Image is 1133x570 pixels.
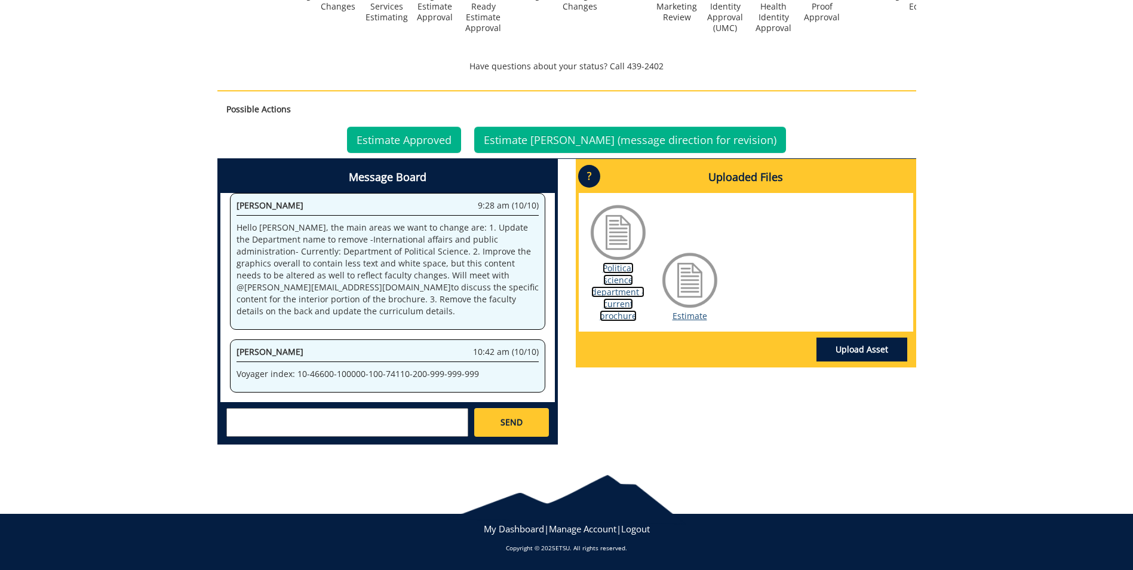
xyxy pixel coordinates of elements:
[237,368,539,380] p: Voyager index: 10-46600-100000-100-74110-200-999-999-999
[578,165,600,188] p: ?
[816,338,907,361] a: Upload Asset
[579,162,913,193] h4: Uploaded Files
[226,103,291,115] strong: Possible Actions
[217,60,916,72] p: Have questions about your status? Call 439-2402
[501,416,523,428] span: SEND
[591,262,644,321] a: Political science department - current brochure
[237,200,303,211] span: [PERSON_NAME]
[555,544,570,552] a: ETSU
[549,523,616,535] a: Manage Account
[347,127,461,153] a: Estimate Approved
[478,200,539,212] span: 9:28 am (10/10)
[673,310,707,321] a: Estimate
[473,346,539,358] span: 10:42 am (10/10)
[237,346,303,357] span: [PERSON_NAME]
[226,408,468,437] textarea: messageToSend
[237,222,539,317] p: Hello [PERSON_NAME], the main areas we want to change are: 1. Update the Department name to remov...
[621,523,650,535] a: Logout
[474,127,786,153] a: Estimate [PERSON_NAME] (message direction for revision)
[484,523,544,535] a: My Dashboard
[474,408,548,437] a: SEND
[220,162,555,193] h4: Message Board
